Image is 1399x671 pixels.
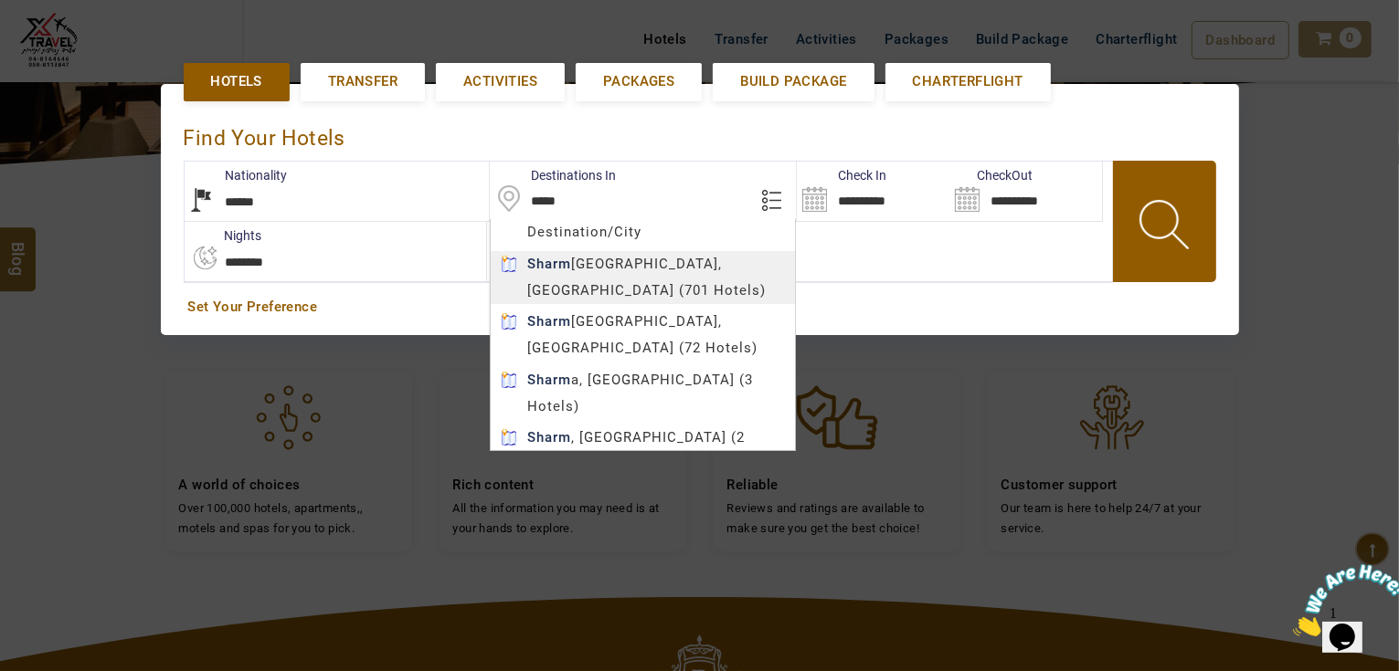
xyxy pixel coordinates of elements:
div: Destination/City [491,219,795,246]
span: Hotels [211,72,262,91]
span: Charterflight [913,72,1023,91]
iframe: chat widget [1286,557,1399,644]
a: Set Your Preference [188,298,1212,317]
span: Activities [463,72,537,91]
b: Sharm [527,313,571,330]
input: Search [797,162,949,221]
span: Packages [603,72,674,91]
input: Search [949,162,1102,221]
label: Nationality [185,166,288,184]
b: Sharm [527,372,571,388]
a: Charterflight [885,63,1051,100]
span: Transfer [328,72,397,91]
a: Packages [576,63,702,100]
div: , [GEOGRAPHIC_DATA] (2 Hotels) [491,425,795,477]
label: CheckOut [949,166,1033,184]
label: Check In [797,166,886,184]
a: Build Package [713,63,874,100]
b: Sharm [527,256,571,272]
label: Destinations In [490,166,616,184]
label: nights [184,226,262,245]
span: 1 [7,7,15,23]
b: Sharm [527,429,571,446]
a: Hotels [184,63,290,100]
a: Activities [436,63,565,100]
a: Transfer [301,63,425,100]
div: [GEOGRAPHIC_DATA], [GEOGRAPHIC_DATA] (72 Hotels) [491,309,795,362]
label: Rooms [487,226,568,245]
div: Find Your Hotels [184,107,1216,161]
div: [GEOGRAPHIC_DATA], [GEOGRAPHIC_DATA] (701 Hotels) [491,251,795,304]
div: a, [GEOGRAPHIC_DATA] (3 Hotels) [491,367,795,420]
span: Build Package [740,72,846,91]
img: Chat attention grabber [7,7,121,79]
